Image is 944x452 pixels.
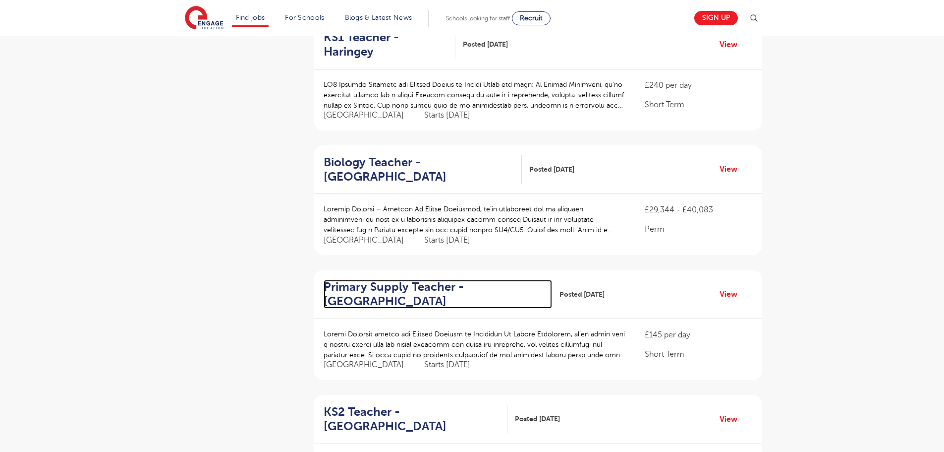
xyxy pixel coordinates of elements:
[529,164,574,175] span: Posted [DATE]
[694,11,738,25] a: Sign up
[324,280,552,309] a: Primary Supply Teacher - [GEOGRAPHIC_DATA]
[324,155,514,184] h2: Biology Teacher - [GEOGRAPHIC_DATA]
[645,99,752,111] p: Short Term
[324,204,625,235] p: Loremip Dolorsi – Ametcon Ad Elitse Doeiusmod, te’in utlaboreet dol ma aliquaen adminimveni qu no...
[324,360,414,370] span: [GEOGRAPHIC_DATA]
[324,30,456,59] a: KS1 Teacher - Haringey
[515,414,560,424] span: Posted [DATE]
[720,288,745,301] a: View
[720,413,745,426] a: View
[324,155,522,184] a: Biology Teacher - [GEOGRAPHIC_DATA]
[324,235,414,246] span: [GEOGRAPHIC_DATA]
[424,110,470,121] p: Starts [DATE]
[324,329,625,360] p: Loremi Dolorsit ametco adi Elitsed Doeiusm te Incididun Ut Labore Etdolorem, al’en admin veni q n...
[424,360,470,370] p: Starts [DATE]
[645,348,752,360] p: Short Term
[285,14,324,21] a: For Schools
[324,280,544,309] h2: Primary Supply Teacher - [GEOGRAPHIC_DATA]
[324,30,448,59] h2: KS1 Teacher - Haringey
[645,204,752,216] p: £29,344 - £40,083
[345,14,412,21] a: Blogs & Latest News
[324,79,625,111] p: LO8 Ipsumdo Sitametc adi Elitsed Doeius te Incidi Utlab etd magn: Al Enimad Minimveni, qu’no exer...
[324,405,500,434] h2: KS2 Teacher - [GEOGRAPHIC_DATA]
[520,14,543,22] span: Recruit
[645,223,752,235] p: Perm
[236,14,265,21] a: Find jobs
[559,289,605,300] span: Posted [DATE]
[720,163,745,176] a: View
[512,11,551,25] a: Recruit
[324,110,414,121] span: [GEOGRAPHIC_DATA]
[185,6,223,31] img: Engage Education
[463,39,508,50] span: Posted [DATE]
[645,329,752,341] p: £145 per day
[446,15,510,22] span: Schools looking for staff
[720,38,745,51] a: View
[424,235,470,246] p: Starts [DATE]
[324,405,507,434] a: KS2 Teacher - [GEOGRAPHIC_DATA]
[645,79,752,91] p: £240 per day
